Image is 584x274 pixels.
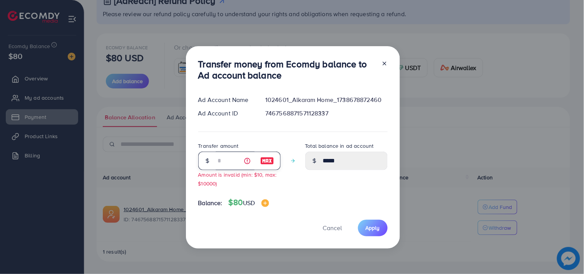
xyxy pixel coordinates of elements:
span: USD [243,199,255,207]
img: image [260,156,274,165]
div: 1024601_Alkaram Home_1738678872460 [259,95,393,104]
span: Apply [366,224,380,232]
div: 7467568871571128337 [259,109,393,118]
label: Total balance in ad account [305,142,374,150]
span: Balance: [198,199,223,207]
small: Amount is invalid (min: $10, max: $10000) [198,171,277,187]
button: Cancel [313,220,352,236]
div: Ad Account Name [192,95,259,104]
label: Transfer amount [198,142,239,150]
span: Cancel [323,224,342,232]
img: image [261,199,269,207]
h3: Transfer money from Ecomdy balance to Ad account balance [198,58,375,81]
h4: $80 [229,198,269,207]
div: Ad Account ID [192,109,259,118]
button: Apply [358,220,388,236]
